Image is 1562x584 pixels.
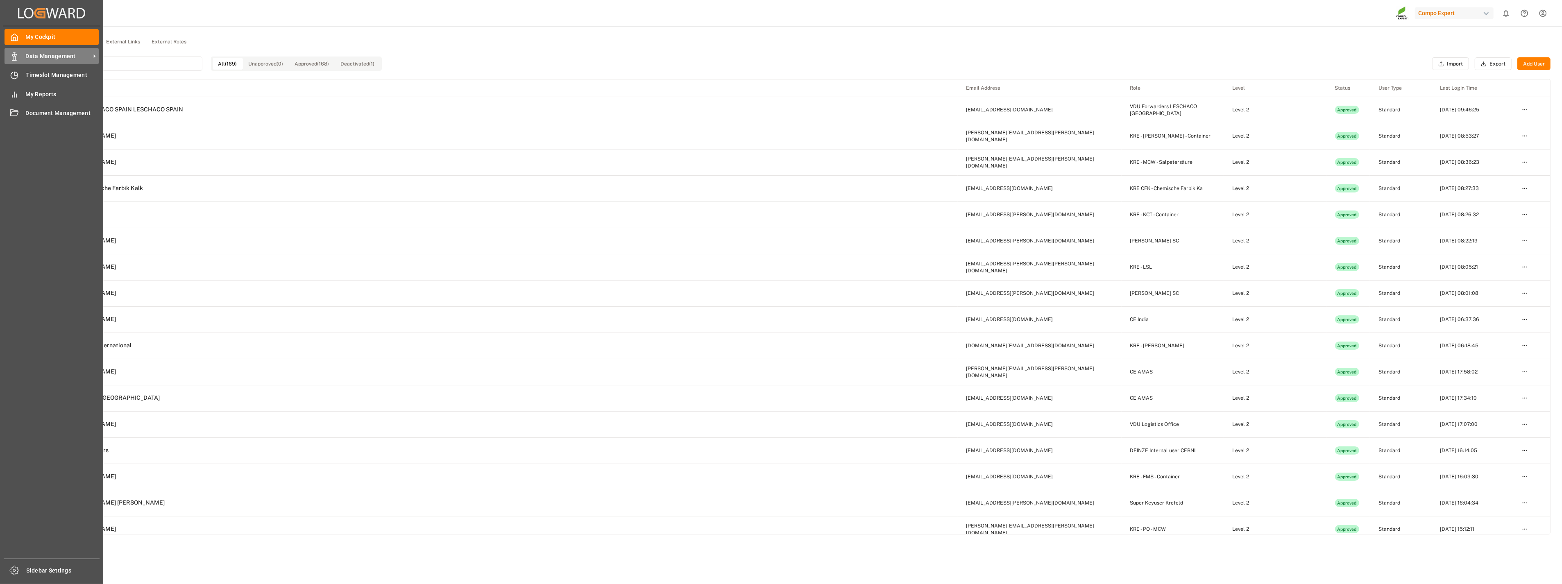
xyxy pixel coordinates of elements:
[1431,516,1513,542] td: [DATE] 15:12:11
[958,123,1122,149] td: [PERSON_NAME][EMAIL_ADDRESS][PERSON_NAME][DOMAIN_NAME]
[1122,333,1224,359] td: KRE - [PERSON_NAME]
[1370,385,1431,411] td: Standard
[1335,446,1360,455] div: Approved
[1224,201,1326,228] td: Level 2
[1431,280,1513,306] td: [DATE] 08:01:08
[1224,306,1326,333] td: Level 2
[1122,437,1224,464] td: DEINZE Internal user CEBNL
[1415,5,1497,21] button: Compo Expert
[958,97,1122,123] td: [EMAIL_ADDRESS][DOMAIN_NAME]
[1224,385,1326,411] td: Level 2
[1122,254,1224,280] td: KRE - LSL
[1224,254,1326,280] td: Level 2
[26,33,99,41] span: My Cockpit
[26,52,91,61] span: Data Management
[1370,123,1431,149] td: Standard
[1431,437,1513,464] td: [DATE] 16:14:05
[1432,57,1469,70] button: Import
[1335,394,1360,402] div: Approved
[1224,228,1326,254] td: Level 2
[1335,499,1360,507] div: Approved
[1335,263,1360,271] div: Approved
[1431,464,1513,490] td: [DATE] 16:09:30
[1431,97,1513,123] td: [DATE] 09:46:25
[26,90,99,99] span: My Reports
[1396,6,1409,20] img: Screenshot%202023-09-29%20at%2010.02.21.png_1712312052.png
[958,201,1122,228] td: [EMAIL_ADDRESS][PERSON_NAME][DOMAIN_NAME]
[1431,490,1513,516] td: [DATE] 16:04:34
[1431,254,1513,280] td: [DATE] 08:05:21
[1224,79,1326,97] th: Level
[958,175,1122,201] td: [EMAIL_ADDRESS][DOMAIN_NAME]
[1122,359,1224,385] td: CE AMAS
[1370,516,1431,542] td: Standard
[1370,411,1431,437] td: Standard
[1122,79,1224,97] th: Role
[1224,97,1326,123] td: Level 2
[1515,4,1534,23] button: Help Center
[1431,411,1513,437] td: [DATE] 17:07:00
[1335,158,1360,166] div: Approved
[1415,7,1494,19] div: Compo Expert
[1224,149,1326,175] td: Level 2
[1370,228,1431,254] td: Standard
[1370,359,1431,385] td: Standard
[1431,201,1513,228] td: [DATE] 08:26:32
[1431,228,1513,254] td: [DATE] 08:22:19
[1335,106,1360,114] div: Approved
[289,58,335,70] button: Approved (168)
[1224,516,1326,542] td: Level 2
[1224,280,1326,306] td: Level 2
[1431,79,1513,97] th: Last Login Time
[1122,97,1224,123] td: VDU Forwarders LESCHACO [GEOGRAPHIC_DATA]
[958,516,1122,542] td: [PERSON_NAME][EMAIL_ADDRESS][PERSON_NAME][DOMAIN_NAME]
[958,490,1122,516] td: [EMAIL_ADDRESS][PERSON_NAME][DOMAIN_NAME]
[1335,237,1360,245] div: Approved
[27,566,100,575] span: Sidebar Settings
[958,254,1122,280] td: [EMAIL_ADDRESS][PERSON_NAME][PERSON_NAME][DOMAIN_NAME]
[1335,420,1360,428] div: Approved
[958,411,1122,437] td: [EMAIL_ADDRESS][DOMAIN_NAME]
[1122,490,1224,516] td: Super Keyuser Krefeld
[1224,359,1326,385] td: Level 2
[1122,385,1224,411] td: CE AMAS
[1431,385,1513,411] td: [DATE] 17:34:10
[1122,123,1224,149] td: KRE - [PERSON_NAME] - Container
[62,394,160,402] div: Importacao [GEOGRAPHIC_DATA]
[1122,516,1224,542] td: KRE - PO - MCW
[1370,201,1431,228] td: Standard
[62,106,183,113] div: VDU LESCHACO SPAIN LESCHACO SPAIN
[1224,123,1326,149] td: Level 2
[1497,4,1515,23] button: show 0 new notifications
[958,149,1122,175] td: [PERSON_NAME][EMAIL_ADDRESS][PERSON_NAME][DOMAIN_NAME]
[1122,280,1224,306] td: [PERSON_NAME] SC
[1224,464,1326,490] td: Level 2
[1370,254,1431,280] td: Standard
[5,67,99,83] a: Timeslot Management
[1122,464,1224,490] td: KRE - FMS - Container
[1335,525,1360,533] div: Approved
[1431,123,1513,149] td: [DATE] 08:53:27
[1335,211,1360,219] div: Approved
[1475,57,1512,70] button: Export
[1431,175,1513,201] td: [DATE] 08:27:33
[26,109,99,118] span: Document Management
[1370,97,1431,123] td: Standard
[1431,149,1513,175] td: [DATE] 08:36:23
[100,36,146,48] button: External Links
[1335,315,1360,324] div: Approved
[1370,437,1431,464] td: Standard
[1224,437,1326,464] td: Level 2
[958,79,1122,97] th: Email Address
[958,385,1122,411] td: [EMAIL_ADDRESS][DOMAIN_NAME]
[1431,359,1513,385] td: [DATE] 17:58:02
[1335,473,1360,481] div: Approved
[5,105,99,121] a: Document Management
[62,499,165,507] div: [PERSON_NAME] [PERSON_NAME]
[5,86,99,102] a: My Reports
[243,58,289,70] button: Unapproved (0)
[958,437,1122,464] td: [EMAIL_ADDRESS][DOMAIN_NAME]
[958,280,1122,306] td: [EMAIL_ADDRESS][PERSON_NAME][DOMAIN_NAME]
[1335,368,1360,376] div: Approved
[1370,175,1431,201] td: Standard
